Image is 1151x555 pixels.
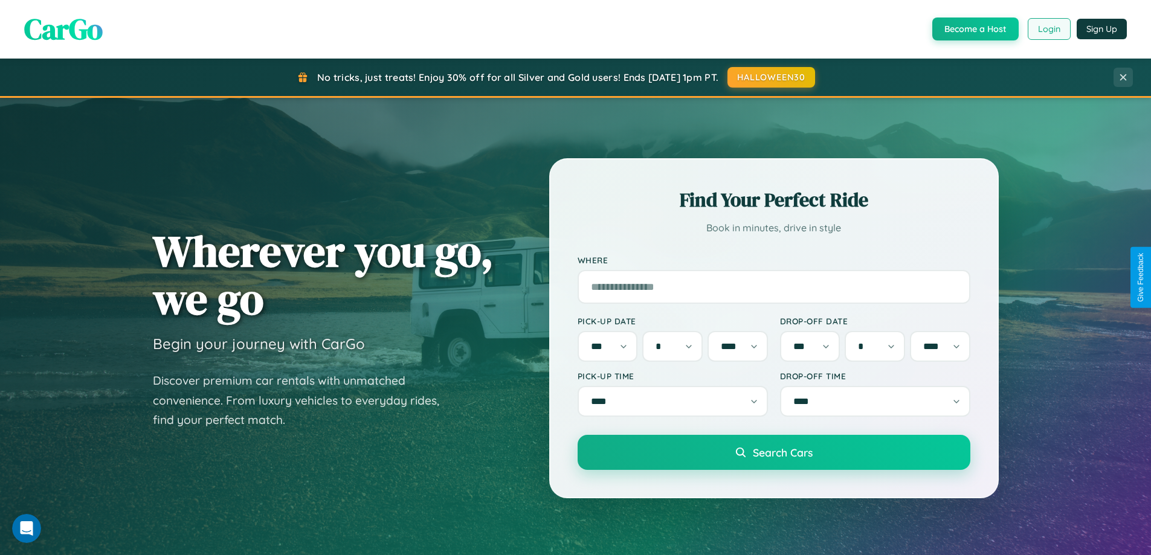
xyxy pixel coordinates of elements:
[578,255,970,265] label: Where
[578,371,768,381] label: Pick-up Time
[753,446,813,459] span: Search Cars
[153,371,455,430] p: Discover premium car rentals with unmatched convenience. From luxury vehicles to everyday rides, ...
[153,335,365,353] h3: Begin your journey with CarGo
[1028,18,1071,40] button: Login
[12,514,41,543] iframe: Intercom live chat
[578,187,970,213] h2: Find Your Perfect Ride
[153,227,494,322] h1: Wherever you go, we go
[1136,253,1145,302] div: Give Feedback
[780,316,970,326] label: Drop-off Date
[578,219,970,237] p: Book in minutes, drive in style
[24,9,103,49] span: CarGo
[780,371,970,381] label: Drop-off Time
[317,71,718,83] span: No tricks, just treats! Enjoy 30% off for all Silver and Gold users! Ends [DATE] 1pm PT.
[1077,19,1127,39] button: Sign Up
[578,316,768,326] label: Pick-up Date
[727,67,815,88] button: HALLOWEEN30
[578,435,970,470] button: Search Cars
[932,18,1019,40] button: Become a Host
